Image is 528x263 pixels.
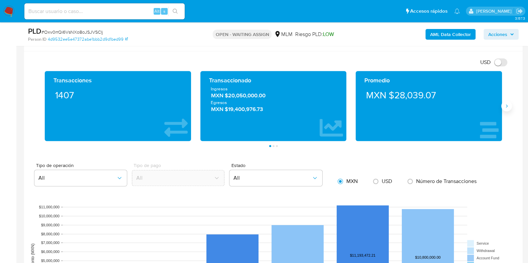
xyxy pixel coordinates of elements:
span: 3.157.3 [515,16,525,21]
span: # Oxv0rrQi6VsNXo8oJSJVSClj [41,29,103,35]
span: LOW [323,30,334,38]
span: Riesgo PLD: [295,31,334,38]
input: Buscar usuario o caso... [24,7,185,16]
span: Accesos rápidos [410,8,448,15]
b: AML Data Collector [430,29,471,40]
span: Acciones [488,29,507,40]
a: 4d9532ee5e47372abe1bbb2d9d1bed99 [48,36,128,42]
b: PLD [28,26,41,36]
button: Acciones [484,29,519,40]
div: MLM [274,31,292,38]
a: Notificaciones [454,8,460,14]
button: AML Data Collector [425,29,476,40]
p: carlos.soto@mercadolibre.com.mx [476,8,514,14]
span: Alt [154,8,160,14]
a: Salir [516,8,523,15]
b: Person ID [28,36,46,42]
p: OPEN - WAITING ASSIGN [213,30,272,39]
span: s [163,8,165,14]
button: search-icon [168,7,182,16]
